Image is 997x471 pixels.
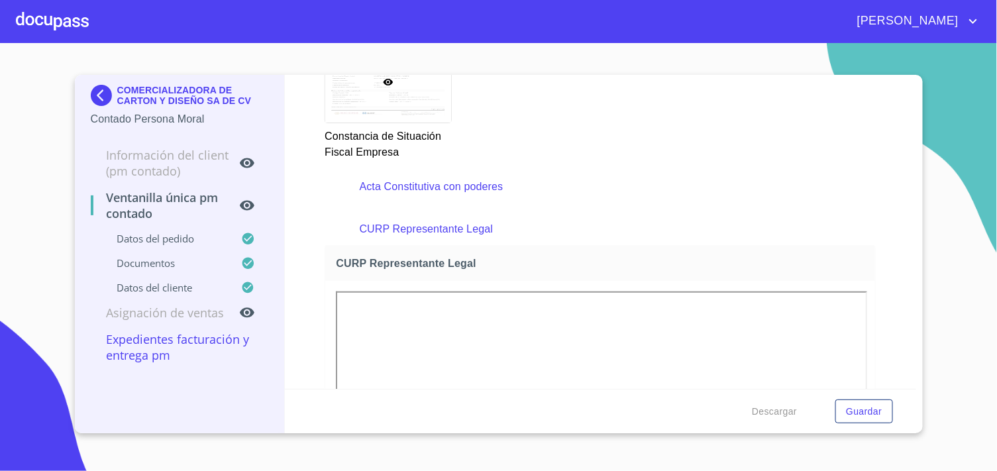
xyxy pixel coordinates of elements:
[846,403,882,420] span: Guardar
[747,399,802,424] button: Descargar
[117,85,269,106] p: COMERCIALIZADORA DE CARTON Y DISEÑO SA DE CV
[752,403,797,420] span: Descargar
[91,111,269,127] p: Contado Persona Moral
[91,256,242,270] p: Documentos
[336,256,870,270] span: CURP Representante Legal
[847,11,981,32] button: account of current user
[91,305,240,321] p: Asignación de Ventas
[325,123,450,160] p: Constancia de Situación Fiscal Empresa
[835,399,892,424] button: Guardar
[91,331,269,363] p: Expedientes Facturación y Entrega PM
[91,85,117,106] img: Docupass spot blue
[847,11,965,32] span: [PERSON_NAME]
[91,147,240,179] p: Información del Client (PM contado)
[91,232,242,245] p: Datos del pedido
[91,189,240,221] p: Ventanilla única PM contado
[360,179,841,195] p: Acta Constitutiva con poderes
[91,281,242,294] p: Datos del cliente
[91,85,269,111] div: COMERCIALIZADORA DE CARTON Y DISEÑO SA DE CV
[360,221,841,237] p: CURP Representante Legal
